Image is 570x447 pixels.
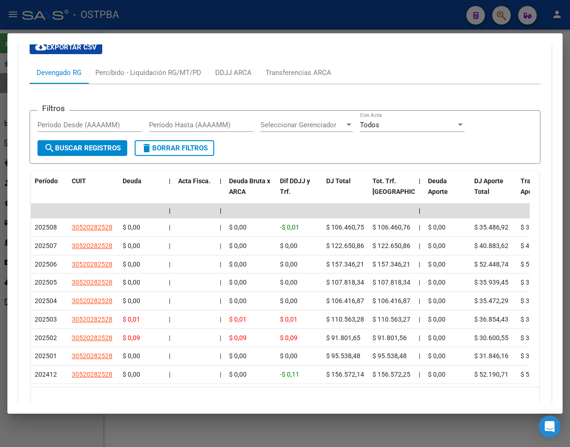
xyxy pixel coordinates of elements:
span: $ 35.472,29 [520,297,555,304]
span: | [169,279,170,286]
span: | [220,297,221,304]
span: | [220,223,221,231]
span: $ 0,00 [428,334,446,341]
datatable-header-cell: Acta Fisca. [174,171,216,212]
span: $ 0,00 [280,297,297,304]
div: DDJJ ARCA [215,68,252,78]
span: | [419,177,421,185]
span: | [419,223,420,231]
span: 30520282528 [72,371,112,378]
span: Deuda Bruta x ARCA [229,177,270,195]
span: $ 106.460,75 [326,223,364,231]
span: $ 91.801,65 [326,334,360,341]
span: $ 0,00 [123,279,140,286]
mat-icon: delete [141,143,152,154]
span: | [169,242,170,249]
span: 202507 [35,242,57,249]
span: $ 156.572,25 [372,371,410,378]
datatable-header-cell: Transferido Aporte [517,171,563,212]
span: $ 0,00 [123,223,140,231]
span: Seleccionar Gerenciador [260,121,345,129]
span: $ 106.416,87 [326,297,364,304]
span: $ 110.563,28 [326,316,364,323]
span: $ 0,09 [229,334,247,341]
span: $ 30.600,55 [520,334,555,341]
span: 30520282528 [72,242,112,249]
div: Percibido - Liquidación RG/MT/PD [95,68,201,78]
span: $ 52.190,71 [474,371,508,378]
span: $ 106.460,76 [372,223,410,231]
span: $ 0,00 [123,371,140,378]
div: Devengado RG [37,68,81,78]
mat-icon: search [44,143,55,154]
span: | [169,316,170,323]
span: | [220,242,221,249]
span: 30520282528 [72,261,112,268]
datatable-header-cell: | [165,171,174,212]
span: | [419,352,420,360]
mat-icon: cloud_download [35,41,46,52]
span: | [220,279,221,286]
span: $ 106.416,87 [372,297,410,304]
span: $ 0,00 [280,261,297,268]
span: 30520282528 [72,316,112,323]
span: 202504 [35,297,57,304]
span: Tot. Trf. [GEOGRAPHIC_DATA] [372,177,435,195]
span: $ 0,00 [229,242,247,249]
span: | [220,371,221,378]
span: $ 35.486,92 [520,223,555,231]
span: $ 0,00 [123,352,140,360]
span: $ 0,01 [123,316,140,323]
span: $ 36.854,43 [474,316,508,323]
span: $ 0,09 [123,334,140,341]
div: Transferencias ARCA [266,68,331,78]
span: | [419,242,420,249]
span: $ 0,00 [428,223,446,231]
span: $ 0,00 [229,223,247,231]
datatable-header-cell: DJ Aporte Total [471,171,517,212]
span: $ 0,00 [280,279,297,286]
span: $ 110.563,27 [372,316,410,323]
span: 202412 [35,371,57,378]
span: 30520282528 [72,334,112,341]
span: Exportar CSV [35,43,97,51]
span: $ 52.448,74 [520,261,555,268]
span: $ 0,00 [229,297,247,304]
span: $ 122.650,86 [326,242,364,249]
span: Buscar Registros [44,144,121,152]
span: | [419,261,420,268]
datatable-header-cell: Deuda [119,171,165,212]
span: 202508 [35,223,57,231]
span: $ 36.854,43 [520,316,555,323]
span: $ 122.650,86 [372,242,410,249]
span: $ 95.538,48 [326,352,360,360]
span: 202505 [35,279,57,286]
span: | [419,207,421,214]
span: Todos [360,121,379,129]
span: $ 156.572,14 [326,371,364,378]
span: 202501 [35,352,57,360]
span: 30520282528 [72,223,112,231]
span: Acta Fisca. [178,177,211,185]
span: $ 52.448,74 [474,261,508,268]
span: $ 0,00 [123,297,140,304]
div: Aportes y Contribuciones del Afiliado: 20952588681 [19,18,551,433]
span: | [419,371,420,378]
span: -$ 0,01 [280,223,299,231]
datatable-header-cell: Período [31,171,68,212]
span: $ 95.538,48 [372,352,407,360]
span: $ 52.190,71 [520,371,555,378]
span: $ 40.883,62 [520,242,555,249]
span: 30520282528 [72,352,112,360]
span: -$ 0,11 [280,371,299,378]
span: | [169,297,170,304]
datatable-header-cell: Deuda Bruta x ARCA [225,171,276,212]
span: $ 0,00 [428,279,446,286]
span: DJ Aporte Total [474,177,503,195]
span: Dif DDJJ y Trf. [280,177,310,195]
span: 202506 [35,261,57,268]
span: $ 0,00 [428,316,446,323]
datatable-header-cell: | [415,171,424,212]
span: 202502 [35,334,57,341]
span: $ 0,00 [229,261,247,268]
